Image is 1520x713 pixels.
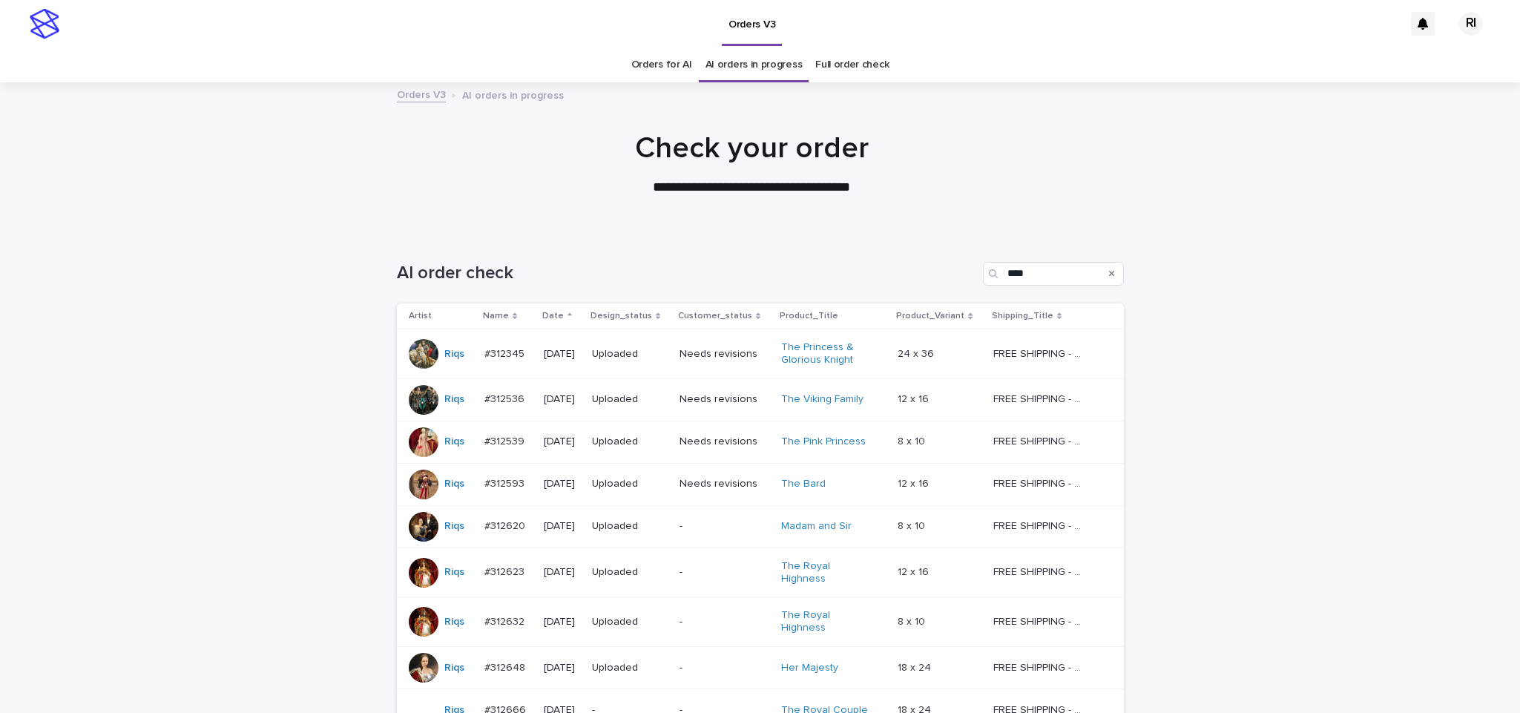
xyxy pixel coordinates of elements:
p: [DATE] [544,616,580,628]
p: 8 x 10 [898,613,928,628]
p: - [680,662,769,674]
p: #312539 [484,433,527,448]
a: The Princess & Glorious Knight [781,341,874,367]
a: The Royal Highness [781,609,874,634]
a: The Viking Family [781,393,863,406]
p: Name [483,308,509,324]
p: #312593 [484,475,527,490]
p: FREE SHIPPING - preview in 1-2 business days, after your approval delivery will take 5-10 b.d. [993,517,1089,533]
img: stacker-logo-s-only.png [30,9,59,39]
p: Product_Variant [896,308,964,324]
p: 24 x 36 [898,345,937,361]
p: Uploaded [592,662,668,674]
input: Search [983,262,1124,286]
p: FREE SHIPPING - preview in 1-2 business days, after your approval delivery will take 5-10 b.d. [993,390,1089,406]
a: Riqs [444,393,464,406]
p: [DATE] [544,566,580,579]
p: Date [542,308,564,324]
p: Customer_status [678,308,752,324]
h1: AI order check [397,263,977,284]
p: Design_status [590,308,652,324]
div: RI [1459,12,1483,36]
p: #312648 [484,659,528,674]
p: Uploaded [592,566,668,579]
p: FREE SHIPPING - preview in 1-2 business days, after your approval delivery will take 5-10 b.d. [993,475,1089,490]
tr: Riqs #312539#312539 [DATE]UploadedNeeds revisionsThe Pink Princess 8 x 108 x 10 FREE SHIPPING - p... [397,421,1124,463]
tr: Riqs #312593#312593 [DATE]UploadedNeeds revisionsThe Bard 12 x 1612 x 16 FREE SHIPPING - preview ... [397,463,1124,505]
p: Needs revisions [680,478,769,490]
p: #312632 [484,613,527,628]
p: Needs revisions [680,393,769,406]
p: FREE SHIPPING - preview in 1-2 business days, after your approval delivery will take 5-10 b.d. [993,613,1089,628]
a: Full order check [815,47,889,82]
a: The Pink Princess [781,436,866,448]
p: 18 x 24 [898,659,934,674]
tr: Riqs #312536#312536 [DATE]UploadedNeeds revisionsThe Viking Family 12 x 1612 x 16 FREE SHIPPING -... [397,378,1124,421]
p: FREE SHIPPING - preview in 1-2 business days, after your approval delivery will take 5-10 b.d. [993,345,1089,361]
p: - [680,616,769,628]
a: Her Majesty [781,662,838,674]
p: 12 x 16 [898,563,932,579]
p: Needs revisions [680,348,769,361]
p: 12 x 16 [898,475,932,490]
p: [DATE] [544,436,580,448]
p: FREE SHIPPING - preview in 1-2 business days, after your approval delivery will take 5-10 b.d. [993,563,1089,579]
a: Orders for AI [631,47,692,82]
tr: Riqs #312345#312345 [DATE]UploadedNeeds revisionsThe Princess & Glorious Knight 24 x 3624 x 36 FR... [397,329,1124,379]
p: Uploaded [592,616,668,628]
p: #312345 [484,345,527,361]
p: [DATE] [544,520,580,533]
a: Riqs [444,478,464,490]
p: [DATE] [544,662,580,674]
p: 8 x 10 [898,517,928,533]
tr: Riqs #312623#312623 [DATE]Uploaded-The Royal Highness 12 x 1612 x 16 FREE SHIPPING - preview in 1... [397,548,1124,597]
tr: Riqs #312632#312632 [DATE]Uploaded-The Royal Highness 8 x 108 x 10 FREE SHIPPING - preview in 1-2... [397,597,1124,647]
a: Riqs [444,566,464,579]
a: Riqs [444,436,464,448]
p: #312623 [484,563,527,579]
p: 8 x 10 [898,433,928,448]
p: [DATE] [544,348,580,361]
p: 12 x 16 [898,390,932,406]
tr: Riqs #312648#312648 [DATE]Uploaded-Her Majesty 18 x 2418 x 24 FREE SHIPPING - preview in 1-2 busi... [397,646,1124,689]
h1: Check your order [388,131,1115,166]
tr: Riqs #312620#312620 [DATE]Uploaded-Madam and Sir 8 x 108 x 10 FREE SHIPPING - preview in 1-2 busi... [397,505,1124,548]
p: - [680,520,769,533]
p: [DATE] [544,393,580,406]
a: The Bard [781,478,826,490]
p: Product_Title [780,308,838,324]
p: - [680,566,769,579]
p: [DATE] [544,478,580,490]
a: Riqs [444,348,464,361]
p: Needs revisions [680,436,769,448]
a: Madam and Sir [781,520,852,533]
p: Uploaded [592,348,668,361]
p: Uploaded [592,520,668,533]
p: #312620 [484,517,528,533]
a: Orders V3 [397,85,446,102]
p: Artist [409,308,432,324]
p: Uploaded [592,393,668,406]
a: Riqs [444,616,464,628]
a: Riqs [444,662,464,674]
a: Riqs [444,520,464,533]
p: FREE SHIPPING - preview in 1-2 business days, after your approval delivery will take 5-10 b.d. [993,433,1089,448]
p: AI orders in progress [462,86,564,102]
p: FREE SHIPPING - preview in 1-2 business days, after your approval delivery will take 5-10 b.d. [993,659,1089,674]
p: Uploaded [592,436,668,448]
p: Uploaded [592,478,668,490]
p: Shipping_Title [992,308,1053,324]
p: #312536 [484,390,527,406]
a: The Royal Highness [781,560,874,585]
a: AI orders in progress [705,47,803,82]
